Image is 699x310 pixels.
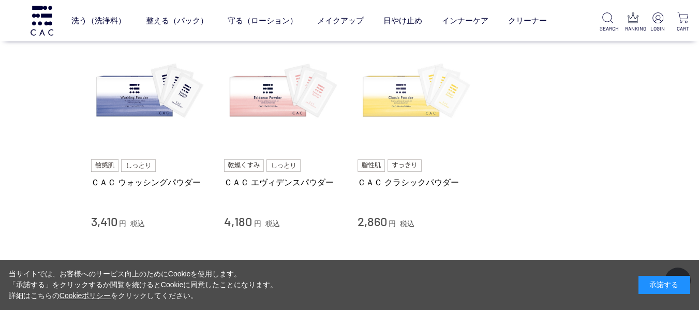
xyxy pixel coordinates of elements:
[224,159,264,172] img: 乾燥くすみ
[675,25,691,33] p: CART
[265,219,280,228] span: 税込
[121,159,155,172] img: しっとり
[383,7,422,34] a: 日やけ止め
[9,269,278,301] div: 当サイトでは、お客様へのサービス向上のためにCookieを使用します。 「承諾する」をクリックするか閲覧を続けるとCookieに同意したことになります。 詳細はこちらの をクリックしてください。
[600,25,616,33] p: SEARCH
[91,34,209,152] img: ＣＡＣ ウォッシングパウダー
[224,214,252,229] span: 4,180
[60,291,111,300] a: Cookieポリシー
[266,159,301,172] img: しっとり
[389,219,396,228] span: 円
[130,219,145,228] span: 税込
[675,12,691,33] a: CART
[358,214,387,229] span: 2,860
[254,219,261,228] span: 円
[358,159,385,172] img: 脂性肌
[358,177,475,188] a: ＣＡＣ クラシックパウダー
[71,7,126,34] a: 洗う（洗浄料）
[442,7,488,34] a: インナーケア
[625,25,641,33] p: RANKING
[91,177,209,188] a: ＣＡＣ ウォッシングパウダー
[508,7,547,34] a: クリーナー
[29,6,55,35] img: logo
[224,177,342,188] a: ＣＡＣ エヴィデンスパウダー
[650,12,666,33] a: LOGIN
[400,219,414,228] span: 税込
[638,276,690,294] div: 承諾する
[224,34,342,152] img: ＣＡＣ エヴィデンスパウダー
[388,159,422,172] img: すっきり
[650,25,666,33] p: LOGIN
[625,12,641,33] a: RANKING
[317,7,364,34] a: メイクアップ
[91,159,119,172] img: 敏感肌
[91,214,117,229] span: 3,410
[600,12,616,33] a: SEARCH
[119,219,126,228] span: 円
[146,7,208,34] a: 整える（パック）
[228,7,298,34] a: 守る（ローション）
[358,34,475,152] img: ＣＡＣ クラシックパウダー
